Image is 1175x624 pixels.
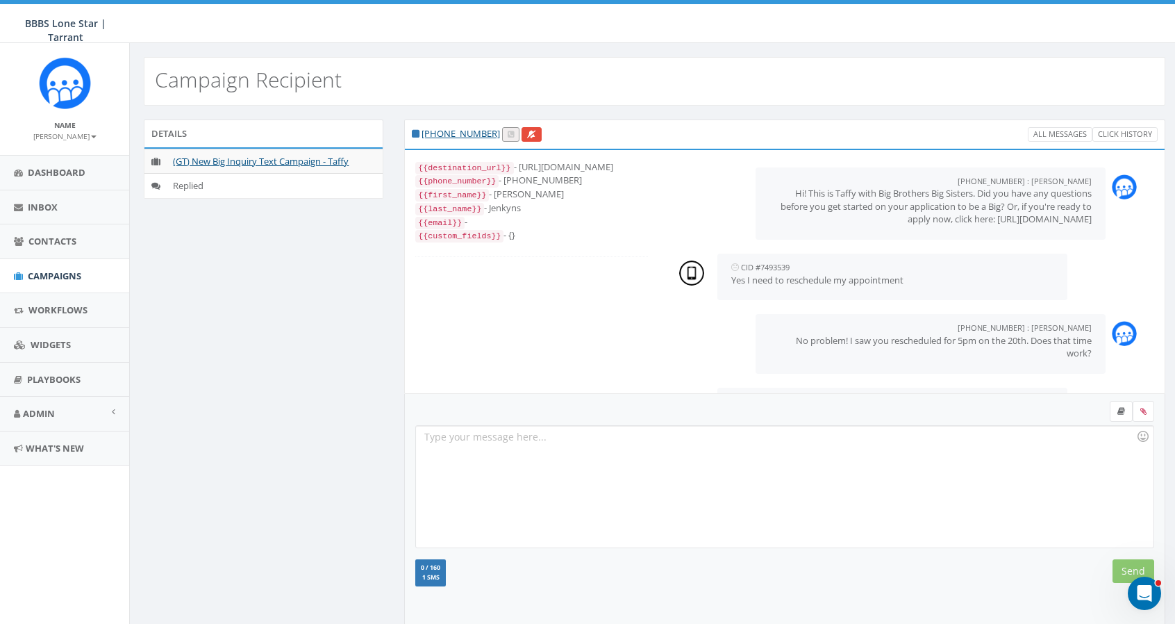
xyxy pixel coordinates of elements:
h2: Campaign Recipient [155,68,342,91]
span: Attach your media [1133,401,1154,422]
small: CID #7493539 [741,262,790,272]
input: Send [1112,559,1154,583]
div: Details [144,120,383,147]
small: [PERSON_NAME] [33,131,97,141]
a: (GT) New Big Inquiry Text Campaign - Taffy [173,155,349,167]
span: Playbooks [27,373,81,386]
iframe: Intercom live chat [1128,577,1161,610]
a: [PERSON_NAME] [33,129,97,142]
div: - Jenkyns [415,202,648,215]
span: Contacts [28,235,76,247]
span: Widgets [31,338,71,351]
img: Rally_Corp_Icon_1.png [1112,174,1137,199]
p: Yes I need to reschedule my appointment [731,274,1053,287]
span: Admin [23,407,55,420]
img: Rally_Corp_Icon_1.png [39,57,91,109]
span: Dashboard [28,166,85,179]
img: Rally_Corp_Icon_1.png [1112,321,1137,346]
span: 1 SMS [421,575,440,581]
small: [PHONE_NUMBER] : [PERSON_NAME] [958,322,1092,333]
span: Inbox [28,201,58,213]
img: person-7663c4fa307d6c3c676fe4775fa3fa0625478a53031cd108274f5a685e757777.png [679,261,704,286]
small: [PHONE_NUMBER] : [PERSON_NAME] [958,176,1092,186]
span: What's New [26,442,84,454]
div: - [415,215,648,229]
td: Replied [167,174,383,198]
small: Name [54,120,76,130]
a: All Messages [1028,127,1092,142]
i: This phone number is subscribed and will receive texts. [412,129,419,138]
p: Hi! This is Taffy with Big Brothers Big Sisters. Did you have any questions before you get starte... [769,187,1092,226]
a: [PHONE_NUMBER] [422,127,500,140]
code: {{phone_number}} [415,175,499,188]
div: - [URL][DOMAIN_NAME] [415,161,648,174]
div: - [PERSON_NAME] [415,188,648,202]
code: {{email}} [415,217,465,229]
label: Insert Template Text [1110,401,1133,422]
span: 0 / 160 [421,564,440,572]
span: Call this contact by routing a call through the phone number listed in your profile. [508,129,514,139]
code: {{custom_fields}} [415,230,503,243]
div: - [PHONE_NUMBER] [415,174,648,188]
p: No problem! I saw you rescheduled for 5pm on the 20th. Does that time work? [769,334,1092,360]
span: BBBS Lone Star | Tarrant [25,17,106,44]
code: {{destination_url}} [415,162,513,174]
a: Click History [1092,127,1158,142]
div: - {} [415,229,648,243]
code: {{first_name}} [415,189,489,202]
span: Campaigns [28,270,81,282]
span: Workflows [28,304,87,316]
code: {{last_name}} [415,203,484,215]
